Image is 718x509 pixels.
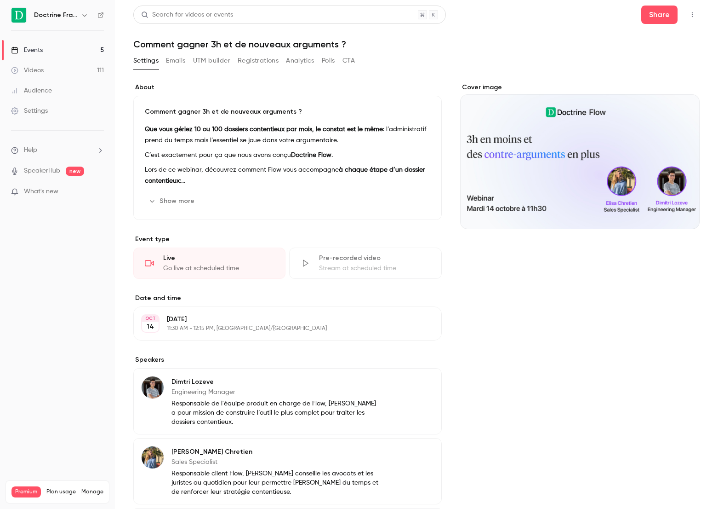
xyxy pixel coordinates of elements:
[166,53,185,68] button: Emails
[142,376,164,399] img: Dimtri Lozeve
[141,10,233,20] div: Search for videos or events
[133,53,159,68] button: Settings
[24,166,60,176] a: SpeakerHub
[93,188,104,196] iframe: Noticeable Trigger
[133,438,442,504] div: Elisa Chretien[PERSON_NAME] ChretienSales SpecialistResponsable client Flow, [PERSON_NAME] consei...
[163,254,274,263] div: Live
[289,248,441,279] div: Pre-recorded videoStream at scheduled time
[145,194,200,208] button: Show more
[11,86,52,95] div: Audience
[11,66,44,75] div: Videos
[641,6,678,24] button: Share
[171,399,382,427] p: Responsable de l'équipe produit en charge de Flow, [PERSON_NAME] a pour mission de construire l’o...
[133,294,442,303] label: Date and time
[193,53,230,68] button: UTM builder
[322,53,335,68] button: Polls
[11,46,43,55] div: Events
[24,187,58,197] span: What's new
[319,254,430,263] div: Pre-recorded video
[171,388,382,397] p: Engineering Manager
[133,39,700,50] h1: Comment gagner 3h et de nouveaux arguments ?
[66,167,84,176] span: new
[46,488,76,496] span: Plan usage
[171,447,382,457] p: [PERSON_NAME] Chretien
[133,368,442,434] div: Dimtri LozeveDimtri LozeveEngineering ManagerResponsable de l'équipe produit en charge de Flow, [...
[171,377,382,387] p: Dimtri Lozeve
[342,53,355,68] button: CTA
[81,488,103,496] a: Manage
[24,145,37,155] span: Help
[145,164,430,186] p: Lors de ce webinar, découvrez comment Flow vous accompagne :
[163,264,274,273] div: Go live at scheduled time
[34,11,77,20] h6: Doctrine France
[11,486,41,497] span: Premium
[238,53,279,68] button: Registrations
[133,235,442,244] p: Event type
[11,145,104,155] li: help-dropdown-opener
[142,315,159,322] div: OCT
[171,469,382,497] p: Responsable client Flow, [PERSON_NAME] conseille les avocats et les juristes au quotidien pour le...
[167,315,393,324] p: [DATE]
[133,83,442,92] label: About
[145,124,430,146] p: : l’administratif prend du temps mais l’essentiel se joue dans votre argumentaire.
[142,446,164,469] img: Elisa Chretien
[145,107,430,116] p: Comment gagner 3h et de nouveaux arguments ?
[133,355,442,364] label: Speakers
[171,457,382,467] p: Sales Specialist
[460,83,700,229] section: Cover image
[133,248,285,279] div: LiveGo live at scheduled time
[167,325,393,332] p: 11:30 AM - 12:15 PM, [GEOGRAPHIC_DATA]/[GEOGRAPHIC_DATA]
[145,150,430,161] p: C’est exactement pour ça que nous avons conçu .
[147,322,154,331] p: 14
[319,264,430,273] div: Stream at scheduled time
[291,152,331,158] strong: Doctrine Flow
[460,83,700,92] label: Cover image
[11,106,48,116] div: Settings
[11,8,26,23] img: Doctrine France
[145,126,383,133] strong: Que vous gériez 10 ou 100 dossiers contentieux par mois, le constat est le même
[286,53,314,68] button: Analytics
